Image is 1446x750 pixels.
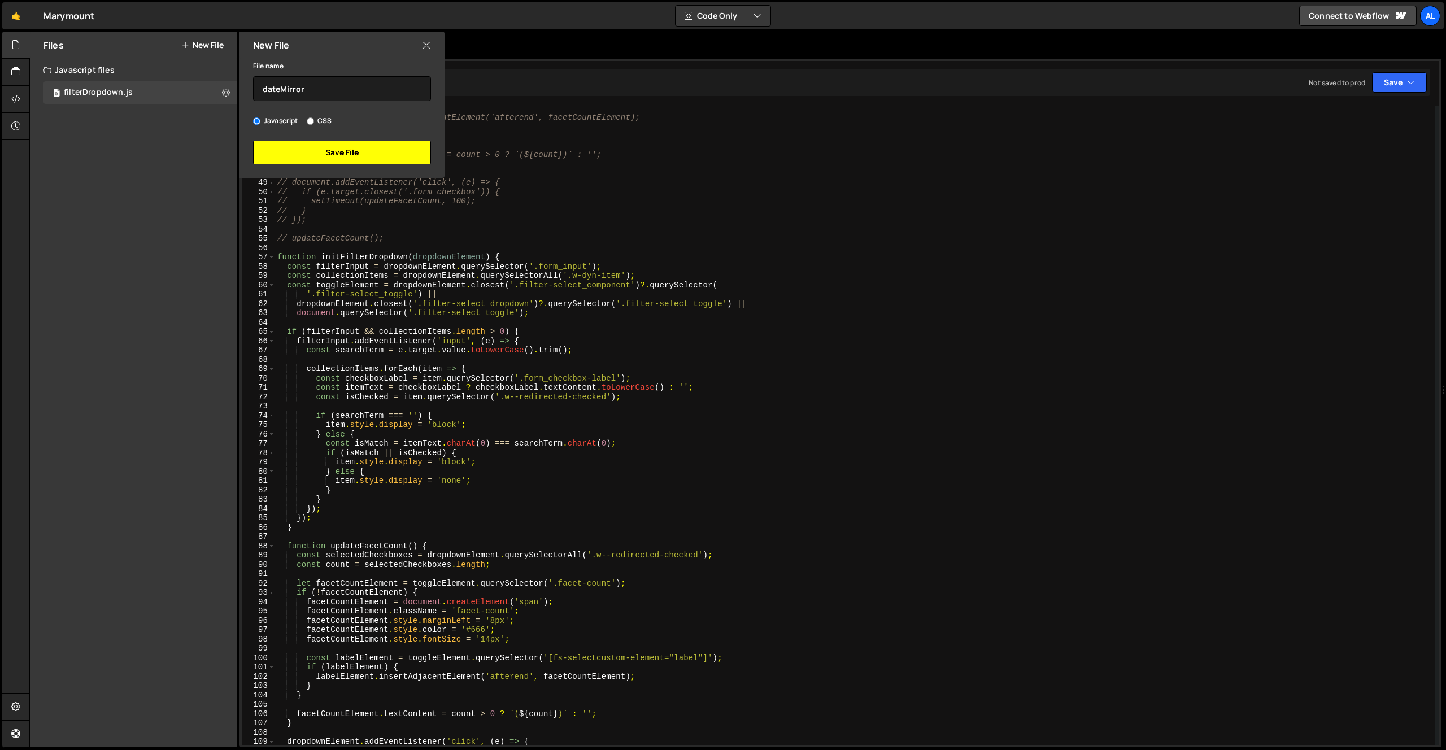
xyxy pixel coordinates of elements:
div: 100 [242,653,275,663]
input: Javascript [253,117,260,125]
input: CSS [307,117,314,125]
div: 75 [242,420,275,430]
div: 88 [242,542,275,551]
div: 109 [242,737,275,747]
div: 66 [242,337,275,346]
div: 56 [242,243,275,253]
div: Marymount [43,9,94,23]
div: 108 [242,728,275,738]
div: 91 [242,569,275,579]
div: 77 [242,439,275,448]
div: 105 [242,700,275,709]
div: 53 [242,215,275,225]
label: File name [253,60,284,72]
div: 83 [242,495,275,504]
div: 107 [242,718,275,728]
div: 57 [242,252,275,262]
div: 79 [242,457,275,467]
div: 67 [242,346,275,355]
h2: Files [43,39,64,51]
div: 68 [242,355,275,365]
button: Save File [253,141,431,164]
div: 102 [242,672,275,682]
div: 90 [242,560,275,570]
h2: New File [253,39,289,51]
div: 62 [242,299,275,309]
div: 97 [242,625,275,635]
div: 96 [242,616,275,626]
a: 🤙 [2,2,30,29]
div: 73 [242,402,275,411]
div: filterDropdown.js [64,88,133,98]
div: 58 [242,262,275,272]
div: 52 [242,206,275,216]
div: 94 [242,598,275,607]
div: 95 [242,607,275,616]
div: 92 [242,579,275,588]
div: 80 [242,467,275,477]
div: 74 [242,411,275,421]
div: 103 [242,681,275,691]
div: 86 [242,523,275,533]
div: 69 [242,364,275,374]
div: Javascript files [30,59,237,81]
button: New File [181,41,224,50]
div: 106 [242,709,275,719]
div: 49 [242,178,275,187]
button: Code Only [676,6,770,26]
div: 72 [242,393,275,402]
div: 87 [242,532,275,542]
div: Not saved to prod [1309,78,1365,88]
div: 65 [242,327,275,337]
div: 16580/45075.js [43,81,237,104]
div: 50 [242,187,275,197]
div: 84 [242,504,275,514]
div: 89 [242,551,275,560]
div: 81 [242,476,275,486]
button: Save [1372,72,1427,93]
span: 0 [53,89,60,98]
div: 85 [242,513,275,523]
a: Connect to Webflow [1299,6,1417,26]
div: 60 [242,281,275,290]
div: 101 [242,662,275,672]
label: Javascript [253,115,298,127]
div: 98 [242,635,275,644]
input: Name [253,76,431,101]
a: Al [1420,6,1440,26]
div: 104 [242,691,275,700]
label: CSS [307,115,332,127]
div: 71 [242,383,275,393]
div: 61 [242,290,275,299]
div: 78 [242,448,275,458]
div: 76 [242,430,275,439]
div: 99 [242,644,275,653]
div: 70 [242,374,275,383]
div: 93 [242,588,275,598]
div: 82 [242,486,275,495]
div: 64 [242,318,275,328]
div: 63 [242,308,275,318]
div: 55 [242,234,275,243]
div: 59 [242,271,275,281]
div: 54 [242,225,275,234]
div: 51 [242,197,275,206]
